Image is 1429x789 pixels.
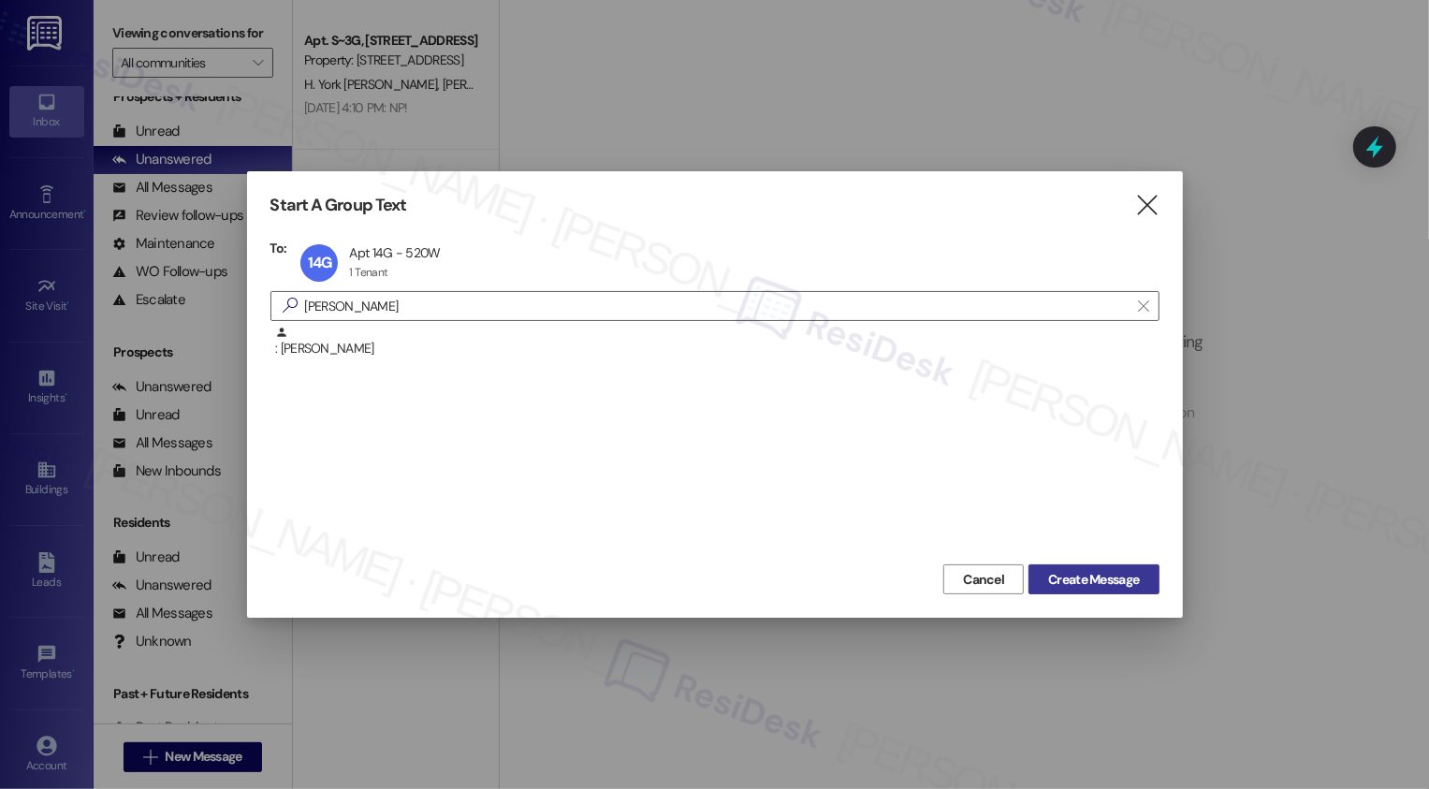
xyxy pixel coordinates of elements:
[1048,570,1139,590] span: Create Message
[270,240,287,256] h3: To:
[1129,292,1159,320] button: Clear text
[305,293,1129,319] input: Search for any contact or apartment
[1138,299,1148,314] i: 
[275,296,305,315] i: 
[349,244,440,261] div: Apt 14G - 520W
[1134,196,1159,215] i: 
[963,570,1004,590] span: Cancel
[349,265,387,280] div: 1 Tenant
[275,326,1159,358] div: : [PERSON_NAME]
[943,564,1024,594] button: Cancel
[270,195,407,216] h3: Start A Group Text
[1028,564,1159,594] button: Create Message
[270,326,1159,373] div: : [PERSON_NAME]
[308,253,332,272] span: 14G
